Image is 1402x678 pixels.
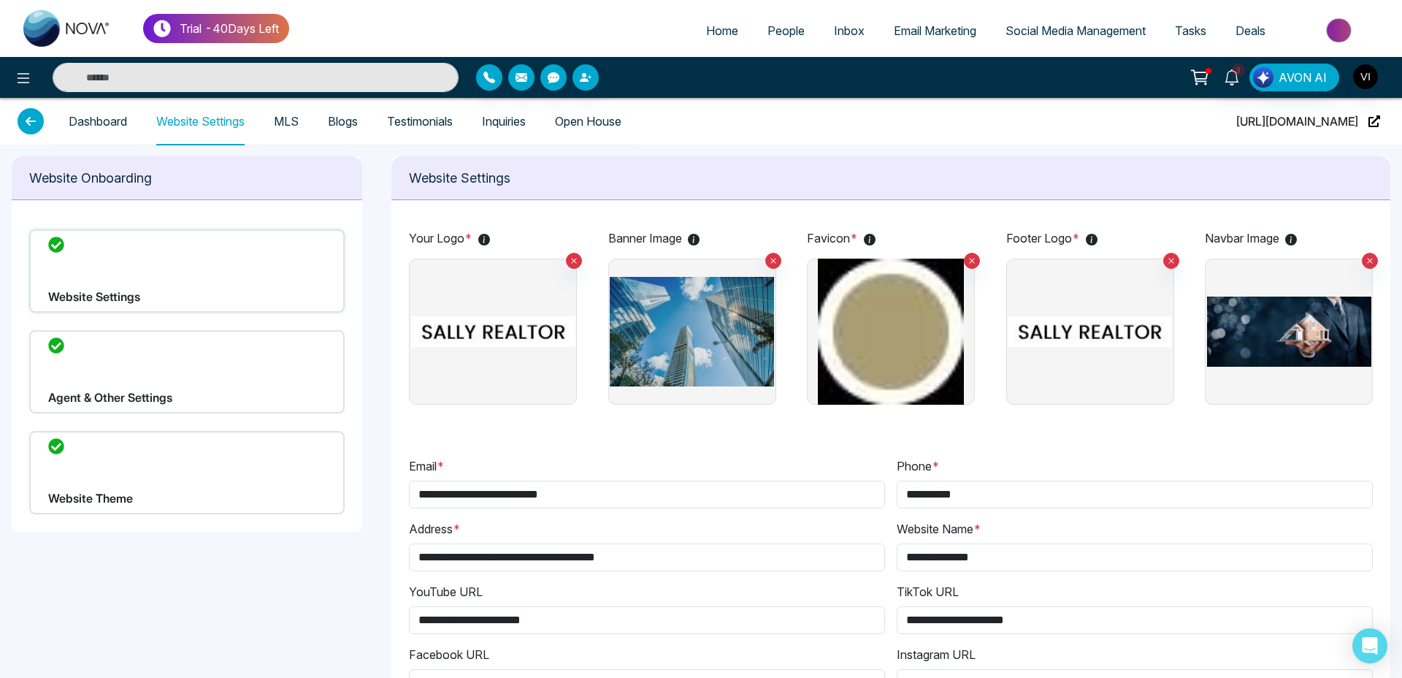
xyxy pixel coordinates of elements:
[1279,69,1327,86] span: AVON AI
[834,23,865,38] span: Inbox
[555,98,621,145] span: Open House
[879,17,991,45] a: Email Marketing
[1205,229,1373,247] p: Navbar Image
[1207,259,1371,405] img: image holder
[1006,229,1174,247] p: Footer Logo
[274,115,299,128] a: MLS
[23,10,111,47] img: Nova CRM Logo
[753,17,819,45] a: People
[1352,628,1387,663] div: Open Intercom Messenger
[1287,14,1393,47] img: Market-place.gif
[156,115,245,128] a: Website Settings
[1005,23,1146,38] span: Social Media Management
[819,17,879,45] a: Inbox
[608,229,776,247] p: Banner Image
[1253,67,1273,88] img: Lead Flow
[1214,64,1249,89] a: 3
[897,520,981,538] label: Website Name
[897,457,940,475] label: Phone
[1160,17,1221,45] a: Tasks
[1221,17,1280,45] a: Deals
[706,23,738,38] span: Home
[409,520,461,538] label: Address
[610,259,774,405] img: image holder
[807,229,975,247] p: Favicon
[29,330,345,414] div: Agent & Other Settings
[69,115,127,128] a: Dashboard
[409,583,483,601] label: YouTube URL
[809,259,973,405] img: image holder
[1236,98,1358,145] span: [URL][DOMAIN_NAME]
[29,431,345,514] div: Website Theme
[409,229,577,247] p: Your Logo
[767,23,805,38] span: People
[1175,23,1206,38] span: Tasks
[180,20,279,37] p: Trial - 40 Days Left
[1008,259,1172,405] img: image holder
[411,259,575,405] img: image holder
[387,115,453,128] a: Testimonials
[29,229,345,313] div: Website Settings
[897,646,976,663] label: Instagram URL
[1249,64,1339,91] button: AVON AI
[409,646,489,663] label: Facebook URL
[991,17,1160,45] a: Social Media Management
[1232,64,1245,77] span: 3
[692,17,753,45] a: Home
[482,115,526,128] a: Inquiries
[409,168,1373,188] p: Website Settings
[1236,23,1265,38] span: Deals
[1353,64,1378,89] img: User Avatar
[328,115,358,128] a: Blogs
[409,457,445,475] label: Email
[897,583,959,601] label: TikTok URL
[894,23,976,38] span: Email Marketing
[1232,97,1384,145] button: [URL][DOMAIN_NAME]
[29,168,345,188] p: Website Onboarding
